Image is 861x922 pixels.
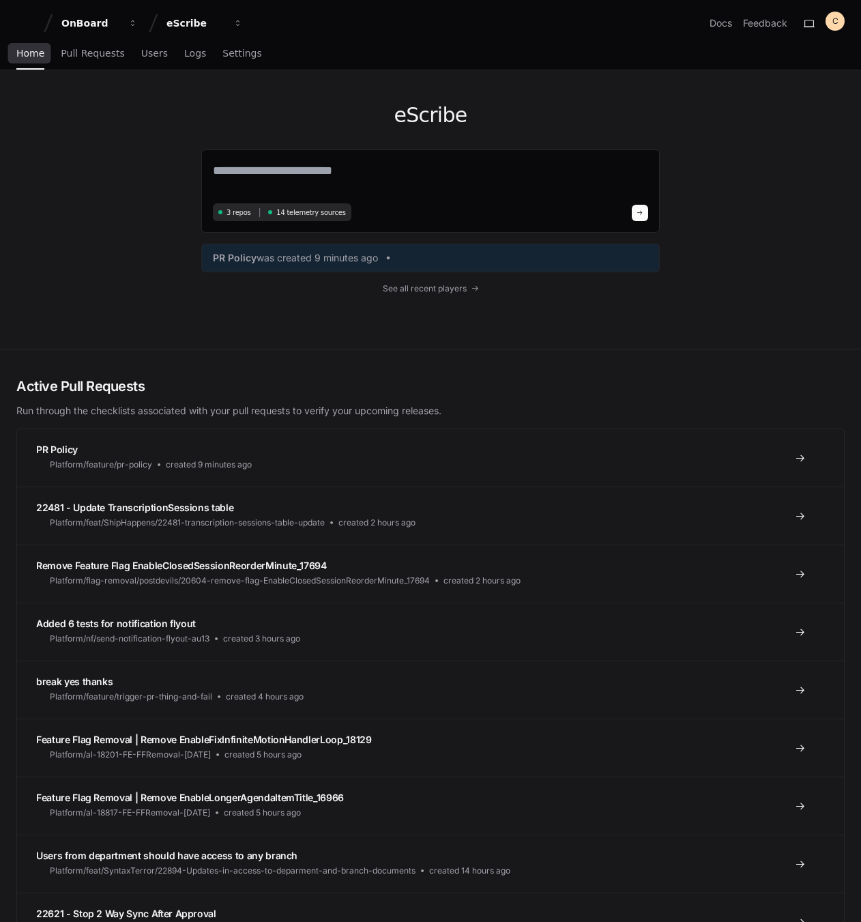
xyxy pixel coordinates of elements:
span: 3 repos [227,207,251,218]
span: break yes thanks [36,676,113,687]
span: Pull Requests [61,49,124,57]
a: Remove Feature Flag EnableClosedSessionReorderMinute_17694Platform/flag-removal/postdevils/20604-... [17,545,844,603]
button: eScribe [161,11,248,35]
span: 22481 - Update TranscriptionSessions table [36,502,233,513]
a: Docs [710,16,732,30]
span: created 9 minutes ago [166,459,252,470]
span: created 5 hours ago [224,807,301,818]
span: PR Policy [36,444,78,455]
a: See all recent players [201,283,660,294]
button: C [826,12,845,31]
a: 22481 - Update TranscriptionSessions tablePlatform/feat/ShipHappens/22481-transcription-sessions-... [17,487,844,545]
div: eScribe [166,16,225,30]
span: Settings [222,49,261,57]
a: break yes thanksPlatform/feature/trigger-pr-thing-and-failcreated 4 hours ago [17,661,844,719]
span: Feature Flag Removal | Remove EnableFixInfiniteMotionHandlerLoop_18129 [36,734,372,745]
span: was created 9 minutes ago [257,251,378,265]
span: created 3 hours ago [223,633,300,644]
span: Platform/feature/trigger-pr-thing-and-fail [50,691,212,702]
span: 14 telemetry sources [276,207,345,218]
a: Logs [184,38,206,70]
span: 22621 - Stop 2 Way Sync After Approval [36,908,216,919]
a: PR PolicyPlatform/feature/pr-policycreated 9 minutes ago [17,429,844,487]
span: Feature Flag Removal | Remove EnableLongerAgendaItemTitle_16966 [36,792,344,803]
span: created 14 hours ago [429,865,510,876]
span: Platform/feat/ShipHappens/22481-transcription-sessions-table-update [50,517,325,528]
a: Added 6 tests for notification flyoutPlatform/nf/send-notification-flyout-au13created 3 hours ago [17,603,844,661]
span: Platform/flag-removal/postdevils/20604-remove-flag-EnableClosedSessionReorderMinute_17694 [50,575,430,586]
button: Feedback [743,16,787,30]
button: OnBoard [56,11,143,35]
span: created 4 hours ago [226,691,304,702]
iframe: Open customer support [817,877,854,914]
span: Logs [184,49,206,57]
h1: C [832,16,838,27]
a: Pull Requests [61,38,124,70]
span: See all recent players [383,283,467,294]
a: Settings [222,38,261,70]
span: Platform/al-18817-FE-FFRemoval-[DATE] [50,807,210,818]
span: PR Policy [213,251,257,265]
a: Users from department should have access to any branchPlatform/feat/SyntaxTerror/22894-Updates-in... [17,835,844,893]
a: Home [16,38,44,70]
span: Added 6 tests for notification flyout [36,618,196,629]
p: Run through the checklists associated with your pull requests to verify your upcoming releases. [16,404,845,418]
h2: Active Pull Requests [16,377,845,396]
a: Feature Flag Removal | Remove EnableFixInfiniteMotionHandlerLoop_18129Platform/al-18201-FE-FFRemo... [17,719,844,777]
span: created 2 hours ago [443,575,521,586]
a: PR Policywas created 9 minutes ago [213,251,648,265]
span: Platform/feature/pr-policy [50,459,152,470]
div: OnBoard [61,16,120,30]
span: Home [16,49,44,57]
span: created 2 hours ago [338,517,415,528]
a: Users [141,38,168,70]
span: Users [141,49,168,57]
span: Remove Feature Flag EnableClosedSessionReorderMinute_17694 [36,560,327,571]
span: Platform/al-18201-FE-FFRemoval-[DATE] [50,749,211,760]
h1: eScribe [201,103,660,128]
span: Users from department should have access to any branch [36,850,297,861]
span: Platform/feat/SyntaxTerror/22894-Updates-in-access-to-deparment-and-branch-documents [50,865,415,876]
span: created 5 hours ago [224,749,302,760]
a: Feature Flag Removal | Remove EnableLongerAgendaItemTitle_16966Platform/al-18817-FE-FFRemoval-[DA... [17,777,844,835]
span: Platform/nf/send-notification-flyout-au13 [50,633,209,644]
